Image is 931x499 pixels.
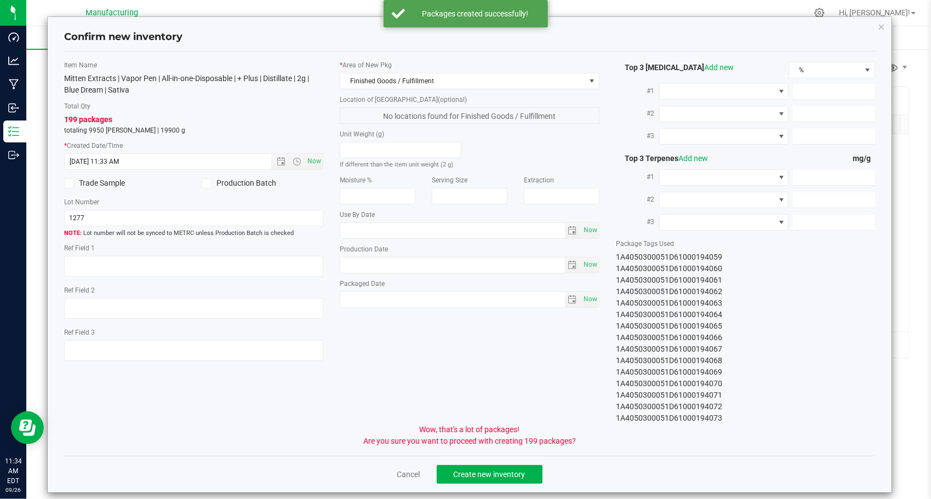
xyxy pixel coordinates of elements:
label: Production Batch [202,177,323,189]
div: 1A4050300051D61000194073 [616,412,876,424]
label: #1 [616,81,659,101]
label: #2 [616,104,659,123]
span: Set Current date [581,222,599,238]
label: Area of New Pkg [340,60,599,70]
span: Set Current date [581,257,599,273]
a: Add new [678,154,708,163]
span: Top 3 [MEDICAL_DATA] [616,63,734,72]
small: If different than the item unit weight (2 g) [340,161,453,168]
h4: Confirm new inventory [64,30,182,44]
label: Trade Sample [64,177,186,189]
label: Ref Field 2 [64,285,324,295]
label: Serving Size [432,175,507,185]
label: #3 [616,212,659,232]
span: select [565,257,581,273]
label: Location of [GEOGRAPHIC_DATA] [340,95,599,105]
span: NO DATA FOUND [659,169,789,186]
label: Unit Weight (g) [340,129,461,139]
label: Extraction [524,175,599,185]
span: NO DATA FOUND [659,83,789,100]
div: 1A4050300051D61000194066 [616,332,876,343]
span: Lot number will not be synced to METRC unless Production Batch is checked [64,229,324,238]
div: 1A4050300051D61000194068 [616,355,876,366]
label: Lot Number [64,197,324,207]
p: totaling 9950 [PERSON_NAME] | 19900 g [64,125,324,135]
span: select [581,257,599,273]
span: NO DATA FOUND [659,192,789,208]
div: 1A4050300051D61000194065 [616,320,876,332]
span: Create new inventory [454,470,526,479]
span: 199 packages [64,115,112,124]
span: NO DATA FOUND [659,128,789,145]
span: Set Current date [305,153,324,169]
span: (optional) [438,96,467,104]
label: Ref Field 3 [64,328,324,337]
label: Package Tags Used [616,239,876,249]
span: Open the time view [288,157,306,166]
a: Add new [704,63,734,72]
div: Packages created successfully! [411,8,540,19]
span: No locations found for Finished Goods / Fulfillment [340,107,599,124]
label: Use By Date [340,210,599,220]
iframe: Resource center [11,411,44,444]
span: mg/g [853,154,875,163]
span: % [789,62,861,78]
label: Packaged Date [340,279,599,289]
label: Total Qty [64,101,324,111]
div: 1A4050300051D61000194071 [616,389,876,401]
span: select [565,292,581,307]
div: 1A4050300051D61000194070 [616,378,876,389]
label: Item Name [64,60,324,70]
span: select [581,223,599,238]
label: #2 [616,190,659,209]
div: 1A4050300051D61000194072 [616,401,876,412]
a: Cancel [397,469,420,480]
span: select [581,292,599,307]
label: #3 [616,126,659,146]
span: Finished Goods / Fulfillment [340,73,585,89]
span: Top 3 Terpenes [616,154,708,163]
label: Moisture % [340,175,415,185]
label: #1 [616,167,659,187]
label: Ref Field 1 [64,243,324,253]
div: Wow, that's a lot of packages! Are you sure you want to proceed with creating 199 packages? [56,424,884,447]
div: 1A4050300051D61000194064 [616,309,876,320]
span: NO DATA FOUND [659,214,789,231]
label: Production Date [340,244,599,254]
div: 1A4050300051D61000194069 [616,366,876,378]
div: 1A4050300051D61000194060 [616,263,876,274]
div: 1A4050300051D61000194059 [616,251,876,263]
label: Created Date/Time [64,141,324,151]
button: Create new inventory [437,465,542,484]
div: 1A4050300051D61000194063 [616,297,876,309]
span: Open the date view [272,157,290,166]
span: NO DATA FOUND [659,106,789,122]
div: 1A4050300051D61000194067 [616,343,876,355]
span: Set Current date [581,291,599,307]
div: 1A4050300051D61000194062 [616,286,876,297]
span: select [565,223,581,238]
div: Mitten Extracts | Vapor Pen | All-in-one-Disposable | + Plus | Distillate | 2g | Blue Dream | Sativa [64,73,324,96]
div: 1A4050300051D61000194061 [616,274,876,286]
